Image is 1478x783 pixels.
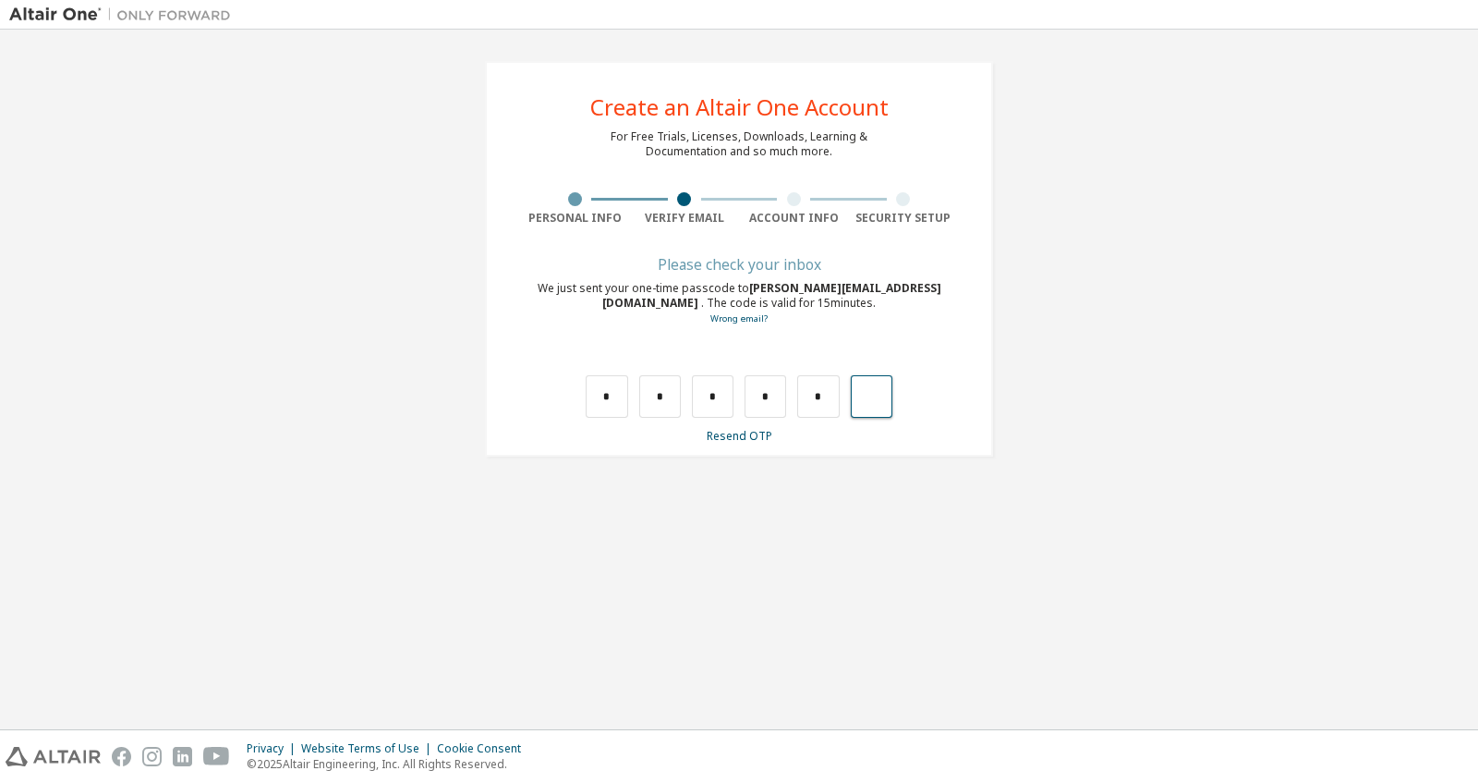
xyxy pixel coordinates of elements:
div: Verify Email [630,211,740,226]
div: Please check your inbox [520,259,958,270]
div: Account Info [739,211,849,226]
div: Privacy [247,741,301,756]
div: Personal Info [520,211,630,226]
a: Resend OTP [707,428,772,444]
img: facebook.svg [112,747,131,766]
span: [PERSON_NAME][EMAIL_ADDRESS][DOMAIN_NAME] [602,280,941,311]
div: For Free Trials, Licenses, Downloads, Learning & Documentation and so much more. [611,129,867,159]
img: youtube.svg [203,747,230,766]
img: instagram.svg [142,747,162,766]
img: altair_logo.svg [6,747,101,766]
img: linkedin.svg [173,747,192,766]
p: © 2025 Altair Engineering, Inc. All Rights Reserved. [247,756,532,772]
div: Website Terms of Use [301,741,437,756]
div: Cookie Consent [437,741,532,756]
img: Altair One [9,6,240,24]
div: We just sent your one-time passcode to . The code is valid for 15 minutes. [520,281,958,326]
div: Create an Altair One Account [590,96,889,118]
div: Security Setup [849,211,959,226]
a: Go back to the registration form [710,312,768,324]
